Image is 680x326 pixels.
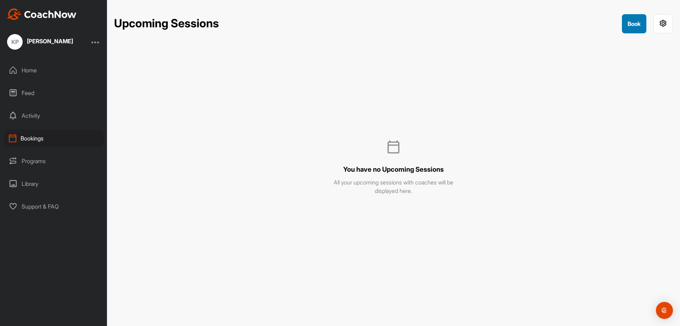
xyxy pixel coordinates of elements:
[622,14,646,33] button: Book
[330,178,457,195] p: All your upcoming sessions with coaches will be displayed here.
[4,107,104,125] div: Activity
[7,34,23,50] div: KP
[656,302,673,319] div: Open Intercom Messenger
[4,129,104,147] div: Bookings
[7,9,76,20] img: CoachNow
[4,152,104,170] div: Programs
[386,140,401,154] img: svg+xml;base64,PHN2ZyB3aWR0aD0iNDAiIGhlaWdodD0iNDAiIHZpZXdCb3g9IjAgMCA0MCA0MCIgZmlsbD0ibm9uZSIgeG...
[27,38,73,44] div: [PERSON_NAME]
[343,165,444,175] h3: You have no Upcoming Sessions
[4,198,104,215] div: Support & FAQ
[4,84,104,102] div: Feed
[4,175,104,193] div: Library
[114,17,219,31] h2: Upcoming Sessions
[4,61,104,79] div: Home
